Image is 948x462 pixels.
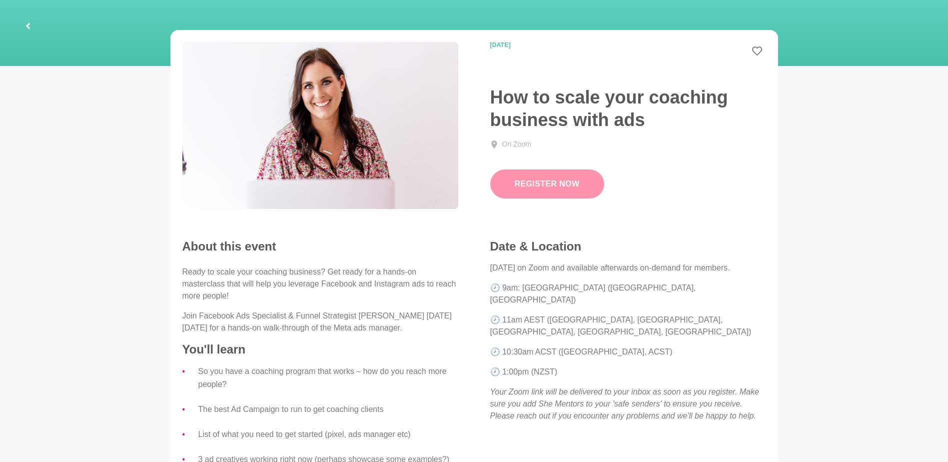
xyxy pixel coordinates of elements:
p: 🕗 1:00pm (NZST) [490,366,766,378]
h1: How to scale your coaching business with ads [490,86,766,131]
p: 🕗 9am: [GEOGRAPHIC_DATA] ([GEOGRAPHIC_DATA], [GEOGRAPHIC_DATA]) [490,282,766,306]
div: On Zoom [502,139,531,149]
h4: You'll learn [182,342,458,357]
p: Ready to scale your coaching business? Get ready for a hands-on masterclass that will help you le... [182,266,458,302]
em: Your Zoom link will be delivered to your inbox as soon as you register. Make sure you add She Men... [490,387,759,420]
img: Jessica Tutton - Facebook Ads specialist - How to grow your coaching business - She Mentors [182,42,458,209]
li: The best Ad Campaign to run to get coaching clients [198,403,458,416]
p: [DATE] on Zoom and available afterwards on-demand for members. [490,262,766,274]
li: List of what you need to get started (pixel, ads manager etc) [198,428,458,441]
time: [DATE] [490,42,612,48]
p: 🕗 11am AEST ([GEOGRAPHIC_DATA], [GEOGRAPHIC_DATA], [GEOGRAPHIC_DATA], [GEOGRAPHIC_DATA], [GEOGRAP... [490,314,766,338]
h2: About this event [182,239,458,254]
p: 🕗 10:30am ACST ([GEOGRAPHIC_DATA], ACST) [490,346,766,358]
li: So you have a coaching program that works – how do you reach more people? [198,365,458,391]
a: Register Now [490,169,604,198]
p: Join Facebook Ads Specialist & Funnel Strategist [PERSON_NAME] [DATE][DATE] for a hands-on walk-t... [182,310,458,334]
h4: Date & Location [490,239,766,254]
